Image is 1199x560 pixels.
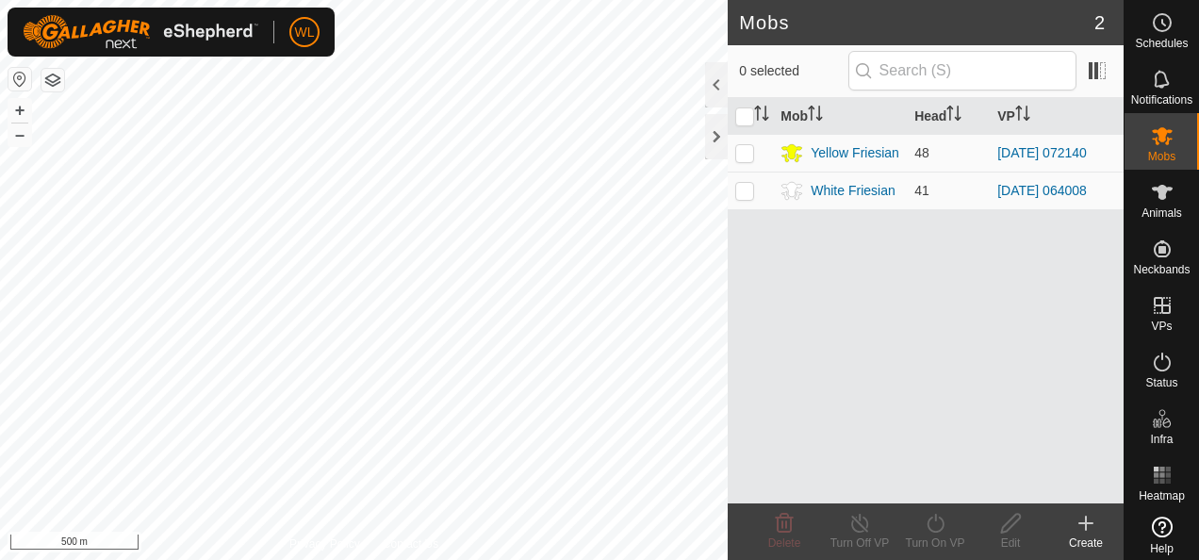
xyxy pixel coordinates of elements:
[848,51,1076,91] input: Search (S)
[897,535,973,552] div: Turn On VP
[1151,321,1172,332] span: VPs
[973,535,1048,552] div: Edit
[1133,264,1190,275] span: Neckbands
[1015,108,1030,124] p-sorticon: Activate to sort
[1048,535,1124,552] div: Create
[1150,434,1173,445] span: Infra
[997,145,1087,160] a: [DATE] 072140
[1135,38,1188,49] span: Schedules
[1094,8,1105,37] span: 2
[1131,94,1192,106] span: Notifications
[811,181,895,201] div: White Friesian
[946,108,961,124] p-sorticon: Activate to sort
[289,535,360,552] a: Privacy Policy
[8,68,31,91] button: Reset Map
[914,183,929,198] span: 41
[295,23,315,42] span: WL
[773,98,907,135] th: Mob
[768,536,801,550] span: Delete
[1148,151,1175,162] span: Mobs
[739,61,847,81] span: 0 selected
[997,183,1087,198] a: [DATE] 064008
[822,535,897,552] div: Turn Off VP
[8,99,31,122] button: +
[990,98,1124,135] th: VP
[1145,377,1177,388] span: Status
[811,143,899,163] div: Yellow Friesian
[808,108,823,124] p-sorticon: Activate to sort
[907,98,990,135] th: Head
[754,108,769,124] p-sorticon: Activate to sort
[8,124,31,146] button: –
[1139,490,1185,502] span: Heatmap
[41,69,64,91] button: Map Layers
[1142,207,1182,219] span: Animals
[914,145,929,160] span: 48
[739,11,1094,34] h2: Mobs
[1150,543,1174,554] span: Help
[383,535,438,552] a: Contact Us
[23,15,258,49] img: Gallagher Logo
